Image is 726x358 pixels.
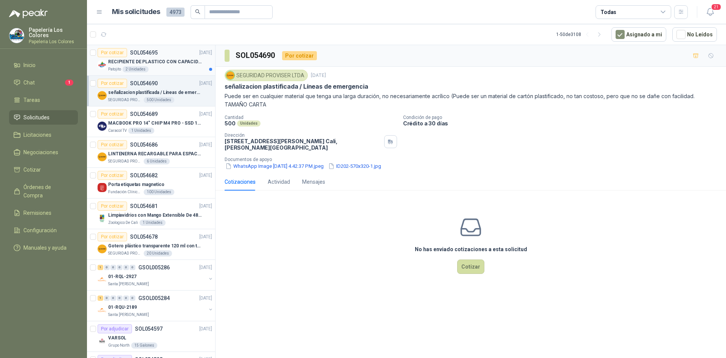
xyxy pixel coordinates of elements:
[199,264,212,271] p: [DATE]
[327,162,382,170] button: ID202-570x320-1.jpg
[672,27,717,42] button: No Leídos
[108,242,202,250] p: Gotero plástico transparente 120 ml con tapa de seguridad
[144,250,172,256] div: 20 Unidades
[110,265,116,270] div: 0
[23,183,71,200] span: Órdenes de Compra
[98,152,107,161] img: Company Logo
[110,295,116,301] div: 0
[225,162,324,170] button: WhatsApp Image [DATE] 4.42.37 PM.jpeg
[23,131,51,139] span: Licitaciones
[9,241,78,255] a: Manuales y ayuda
[98,263,214,287] a: 1 0 0 0 0 0 GSOL005286[DATE] Company Logo01-RQL-2927Santa [PERSON_NAME]
[98,171,127,180] div: Por cotizar
[130,173,158,178] p: SOL054682
[282,51,317,60] div: Por cotizar
[144,158,170,164] div: 6 Unidades
[225,133,381,138] p: Dirección
[87,321,215,352] a: Por adjudicarSOL054597[DATE] Company LogoVARSOLGrupo North15 Galones
[98,60,107,69] img: Company Logo
[98,109,127,119] div: Por cotizar
[29,39,78,44] p: Papeleria Los Colores
[9,75,78,90] a: Chat1
[268,178,290,186] div: Actividad
[87,229,215,260] a: Por cotizarSOL054678[DATE] Company LogoGotero plástico transparente 120 ml con tapa de seguridadS...
[199,325,212,333] p: [DATE]
[130,265,135,270] div: 0
[199,203,212,210] p: [DATE]
[130,203,158,209] p: SOL054681
[131,342,157,349] div: 15 Galones
[225,83,368,91] p: señalizacion plastificada / Líneas de emergencia
[9,128,78,142] a: Licitaciones
[98,275,107,284] img: Company Logo
[108,281,149,287] p: Santa [PERSON_NAME]
[29,27,78,38] p: Papelería Los Colores
[23,209,51,217] span: Remisiones
[199,111,212,118] p: [DATE]
[98,48,127,57] div: Por cotizar
[226,71,234,80] img: Company Logo
[108,220,138,226] p: Zoologico De Cali
[611,27,666,42] button: Asignado a mi
[104,265,110,270] div: 0
[23,244,67,252] span: Manuales y ayuda
[98,122,107,131] img: Company Logo
[87,199,215,229] a: Por cotizarSOL054681[DATE] Company LogoLimpiavidrios con Mango Extensible De 48 a 78 cmZoologico ...
[130,142,158,147] p: SOL054686
[123,66,149,72] div: 2 Unidades
[23,226,57,234] span: Configuración
[199,49,212,56] p: [DATE]
[98,336,107,345] img: Company Logo
[130,295,135,301] div: 0
[108,181,164,188] p: Porta etiquetas magnetico
[108,120,202,127] p: MACBOOK PRO 14" CHIP M4 PRO - SSD 1TB RAM 24GB
[225,138,381,151] p: [STREET_ADDRESS][PERSON_NAME] Cali , [PERSON_NAME][GEOGRAPHIC_DATA]
[9,93,78,107] a: Tareas
[600,8,616,16] div: Todas
[98,79,127,88] div: Por cotizar
[98,324,132,333] div: Por adjudicar
[711,3,721,11] span: 21
[225,157,723,162] p: Documentos de apoyo
[98,183,107,192] img: Company Logo
[104,295,110,301] div: 0
[166,8,185,17] span: 4973
[9,9,48,18] img: Logo peakr
[98,306,107,315] img: Company Logo
[108,273,137,280] p: 01-RQL-2927
[108,158,142,164] p: SEGURIDAD PROVISER LTDA
[108,212,202,219] p: Limpiavidrios con Mango Extensible De 48 a 78 cm
[108,304,137,311] p: 01-RQU-2189
[138,295,170,301] p: GSOL005284
[9,223,78,238] a: Configuración
[108,66,121,72] p: Patojito
[108,150,202,158] p: LINTENERNA RECARGABLE PARA ESPACIOS ABIERTOS 100-120MTS
[225,70,308,81] div: SEGURIDAD PROVISER LTDA
[108,342,130,349] p: Grupo North
[199,233,212,241] p: [DATE]
[117,295,123,301] div: 0
[65,80,73,86] span: 1
[199,295,212,302] p: [DATE]
[98,140,127,149] div: Por cotizar
[457,260,484,274] button: Cotizar
[140,220,166,226] div: 1 Unidades
[225,92,717,109] p: Puede ser en cualquier material que tenga una larga duración, no necesariamente acrílico (Puede s...
[98,232,127,241] div: Por cotizar
[199,141,212,149] p: [DATE]
[130,111,158,117] p: SOL054689
[236,50,276,61] h3: SOL054690
[98,91,107,100] img: Company Logo
[403,120,723,127] p: Crédito a 30 días
[9,206,78,220] a: Remisiones
[98,214,107,223] img: Company Logo
[130,50,158,55] p: SOL054695
[87,106,215,137] a: Por cotizarSOL054689[DATE] Company LogoMACBOOK PRO 14" CHIP M4 PRO - SSD 1TB RAM 24GBCaracol TV1 ...
[108,250,142,256] p: SEGURIDAD PROVISER LTDA
[87,76,215,106] a: Por cotizarSOL054690[DATE] Company Logoseñalizacion plastificada / Líneas de emergenciaSEGURIDAD ...
[98,202,127,211] div: Por cotizar
[237,120,261,127] div: Unidades
[23,61,36,69] span: Inicio
[108,312,149,318] p: Santa [PERSON_NAME]
[123,265,129,270] div: 0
